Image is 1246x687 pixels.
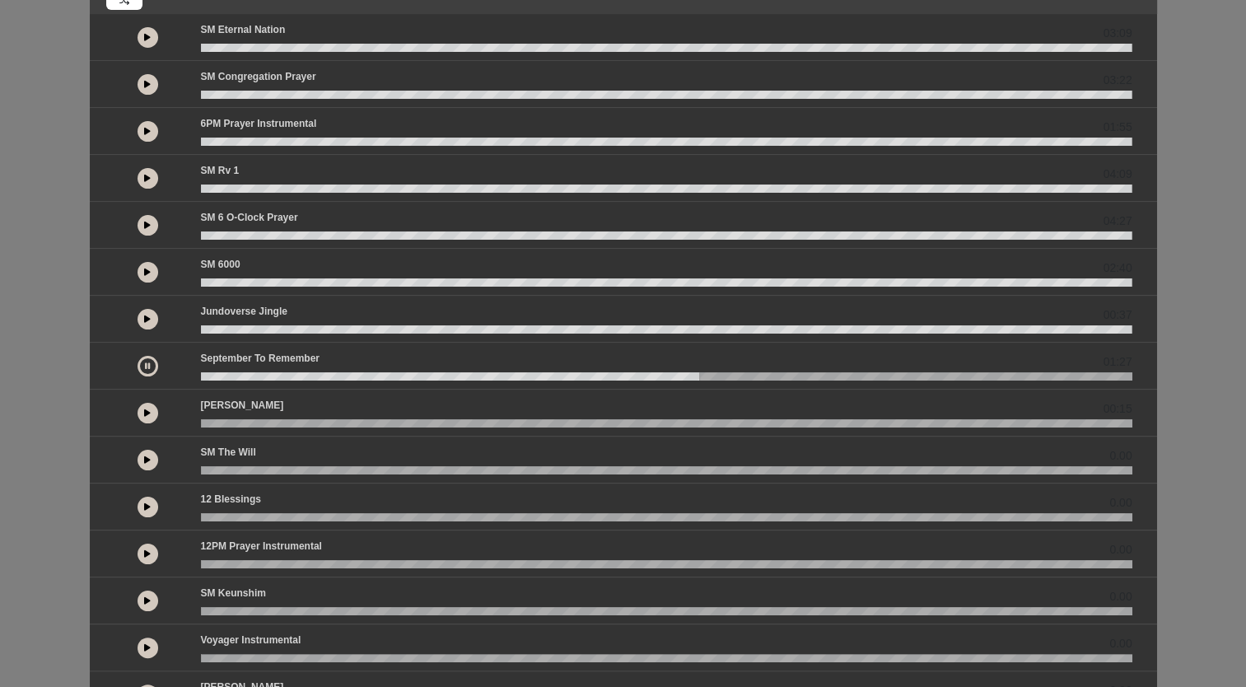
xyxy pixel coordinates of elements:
p: Voyager Instrumental [201,633,301,647]
p: 12 Blessings [201,492,261,507]
span: 00:15 [1103,400,1132,418]
span: 04:27 [1103,213,1132,230]
p: SM 6000 [201,257,240,272]
p: 6PM Prayer Instrumental [201,116,317,131]
p: SM Congregation Prayer [201,69,316,84]
p: September to Remember [201,351,320,366]
p: 12PM Prayer Instrumental [201,539,322,554]
span: 0.00 [1109,447,1132,465]
p: [PERSON_NAME] [201,398,284,413]
span: 03:09 [1103,25,1132,42]
span: 00:37 [1103,306,1132,324]
span: 02:40 [1103,259,1132,277]
span: 0.00 [1109,635,1132,652]
span: 01:27 [1103,353,1132,371]
p: SM 6 o-clock prayer [201,210,298,225]
p: Jundoverse Jingle [201,304,287,319]
p: SM Keunshim [201,586,266,601]
span: 0.00 [1109,541,1132,558]
span: 01:55 [1103,119,1132,136]
span: 0.00 [1109,494,1132,512]
span: 04:09 [1103,166,1132,183]
p: SM Eternal Nation [201,22,286,37]
p: SM Rv 1 [201,163,240,178]
p: SM The Will [201,445,256,460]
span: 03:22 [1103,72,1132,89]
span: 0.00 [1109,588,1132,605]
